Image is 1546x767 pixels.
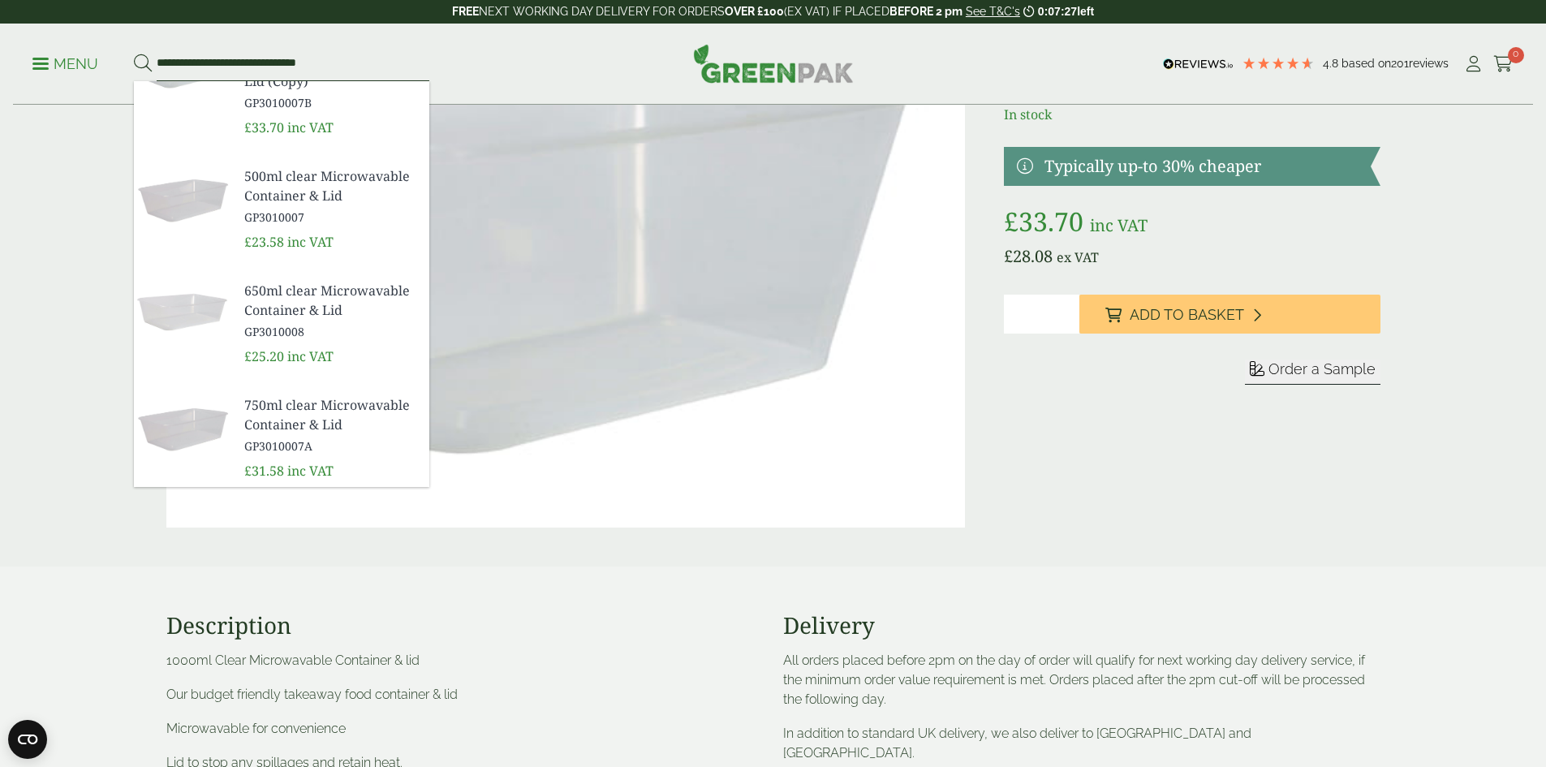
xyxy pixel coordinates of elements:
[166,612,764,640] h3: Description
[244,462,284,480] span: £31.58
[244,166,416,205] span: 500ml clear Microwavable Container & Lid
[1508,47,1524,63] span: 0
[8,720,47,759] button: Open CMP widget
[783,651,1380,709] p: All orders placed before 2pm on the day of order will qualify for next working day delivery servi...
[244,437,416,455] span: GP3010007A
[244,166,416,226] a: 500ml clear Microwavable Container & Lid GP3010007
[725,5,784,18] strong: OVER £100
[1130,306,1244,324] span: Add to Basket
[287,233,334,251] span: inc VAT
[166,685,764,705] p: Our budget friendly takeaway food container & lid
[1493,56,1514,72] i: Cart
[244,118,284,136] span: £33.70
[1163,58,1234,70] img: REVIEWS.io
[134,160,231,238] img: GP3010007
[693,44,854,83] img: GreenPak Supplies
[287,118,334,136] span: inc VAT
[166,719,764,739] p: Microwavable for convenience
[1409,57,1449,70] span: reviews
[1245,360,1380,385] button: Order a Sample
[1463,56,1484,72] i: My Account
[244,323,416,340] span: GP3010008
[244,209,416,226] span: GP3010007
[1493,52,1514,76] a: 0
[287,347,334,365] span: inc VAT
[783,724,1380,763] p: In addition to standard UK delivery, we also deliver to [GEOGRAPHIC_DATA] and [GEOGRAPHIC_DATA].
[1323,57,1341,70] span: 4.8
[1004,204,1018,239] span: £
[1004,245,1053,267] bdi: 28.08
[966,5,1020,18] a: See T&C's
[244,281,416,320] span: 650ml clear Microwavable Container & Lid
[1057,248,1099,266] span: ex VAT
[244,281,416,340] a: 650ml clear Microwavable Container & Lid GP3010008
[1079,295,1380,334] button: Add to Basket
[1038,5,1077,18] span: 0:07:27
[1391,57,1409,70] span: 201
[166,651,764,670] p: 1000ml Clear Microwavable Container & lid
[1004,245,1013,267] span: £
[244,395,416,455] a: 750ml clear Microwavable Container & Lid GP3010007A
[783,612,1380,640] h3: Delivery
[1077,5,1094,18] span: left
[32,54,98,71] a: Menu
[1004,105,1380,124] p: In stock
[1268,360,1376,377] span: Order a Sample
[1004,204,1083,239] bdi: 33.70
[134,389,231,467] img: GP3010007A
[134,274,231,352] img: GP3010008
[889,5,962,18] strong: BEFORE 2 pm
[452,5,479,18] strong: FREE
[1090,214,1148,236] span: inc VAT
[244,233,284,251] span: £23.58
[32,54,98,74] p: Menu
[244,395,416,434] span: 750ml clear Microwavable Container & Lid
[1341,57,1391,70] span: Based on
[244,94,416,111] span: GP3010007B
[244,347,284,365] span: £25.20
[1242,56,1315,71] div: 4.79 Stars
[287,462,334,480] span: inc VAT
